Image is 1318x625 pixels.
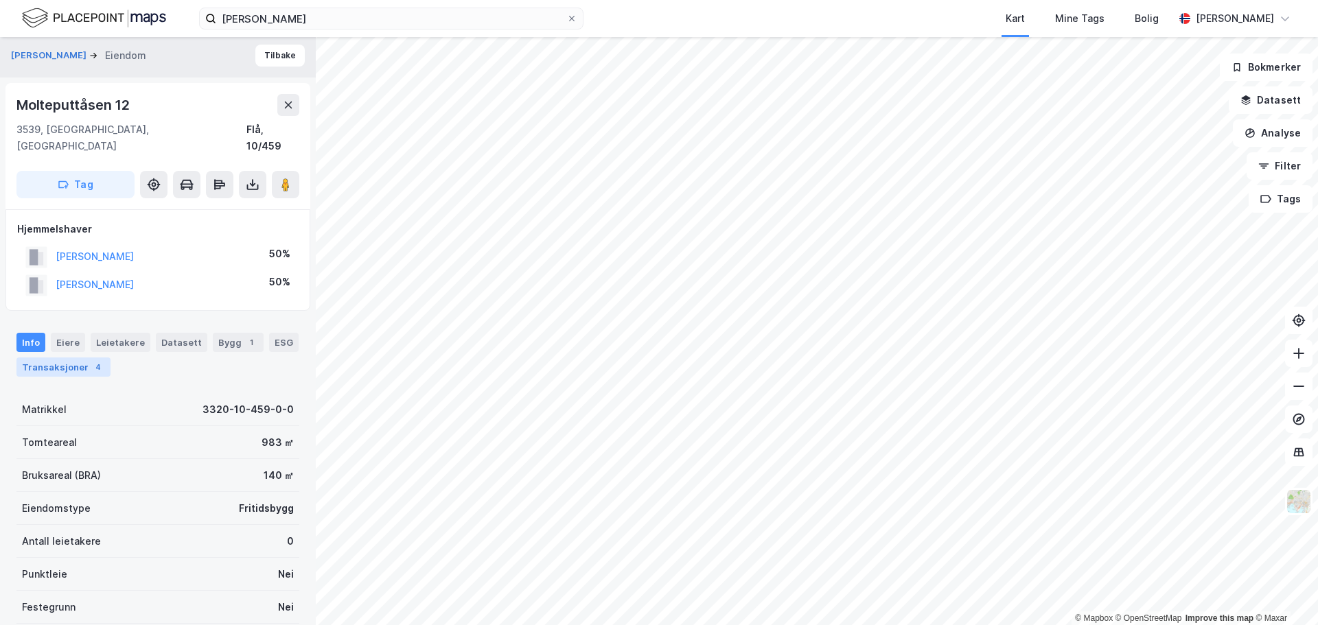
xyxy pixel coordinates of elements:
div: Bruksareal (BRA) [22,467,101,484]
div: 0 [287,533,294,550]
div: 3320-10-459-0-0 [203,401,294,418]
div: Nei [278,599,294,615]
div: Molteputtåsen 12 [16,94,132,116]
div: Flå, 10/459 [246,121,299,154]
div: Mine Tags [1055,10,1105,27]
iframe: Chat Widget [1249,559,1318,625]
div: Eiendomstype [22,500,91,517]
button: Bokmerker [1220,54,1313,81]
div: 3539, [GEOGRAPHIC_DATA], [GEOGRAPHIC_DATA] [16,121,246,154]
div: Nei [278,566,294,582]
div: Hjemmelshaver [17,221,299,237]
div: Eiere [51,333,85,352]
input: Søk på adresse, matrikkel, gårdeiere, leietakere eller personer [216,8,566,29]
div: Festegrunn [22,599,76,615]
button: Datasett [1229,86,1313,114]
button: Analyse [1233,119,1313,147]
div: 983 ㎡ [262,434,294,451]
div: Fritidsbygg [239,500,294,517]
button: Filter [1247,152,1313,180]
div: Bolig [1135,10,1159,27]
div: Leietakere [91,333,150,352]
div: Datasett [156,333,207,352]
div: Tomteareal [22,434,77,451]
a: OpenStreetMap [1115,613,1182,623]
div: Eiendom [105,47,146,64]
div: Punktleie [22,566,67,582]
div: Transaksjoner [16,357,111,377]
img: Z [1286,488,1312,515]
img: logo.f888ab2527a4732fd821a326f86c7f29.svg [22,6,166,30]
a: Improve this map [1186,613,1253,623]
div: 4 [91,360,105,374]
button: Tag [16,171,135,198]
div: ESG [269,333,299,352]
div: [PERSON_NAME] [1196,10,1274,27]
div: Kart [1006,10,1025,27]
div: Matrikkel [22,401,67,418]
div: 140 ㎡ [264,467,294,484]
div: 50% [269,246,290,262]
button: [PERSON_NAME] [11,49,89,62]
div: 1 [244,335,258,349]
div: Bygg [213,333,264,352]
div: Antall leietakere [22,533,101,550]
div: Info [16,333,45,352]
div: 50% [269,274,290,290]
a: Mapbox [1075,613,1113,623]
button: Tilbake [255,45,305,67]
button: Tags [1249,185,1313,213]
